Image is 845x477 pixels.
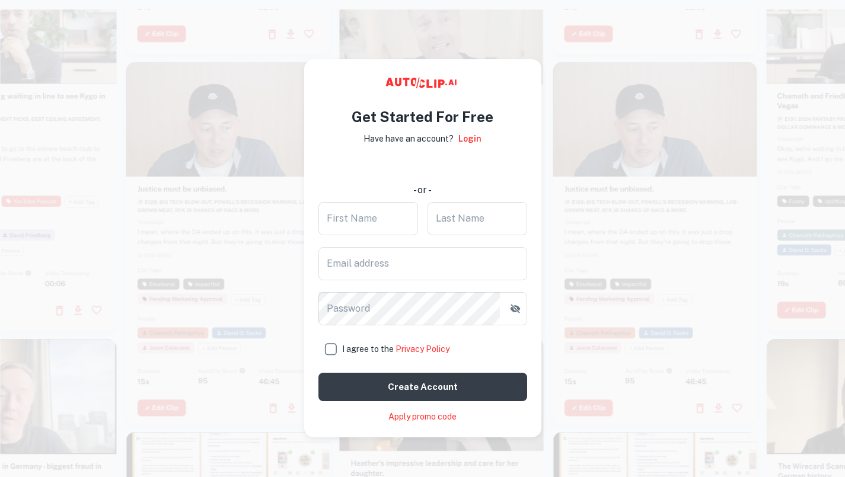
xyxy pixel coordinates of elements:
iframe: “使用 Google 账号登录”按钮 [313,153,532,180]
h4: Get Started For Free [352,106,493,127]
button: Create account [318,373,527,401]
span: I agree to the [342,344,449,354]
a: Apply promo code [388,411,457,423]
p: Have have an account? [363,132,454,145]
a: Login [458,132,482,145]
div: - or - [319,183,527,197]
div: 使用 Google 账号登录。在新标签页中打开 [319,153,527,180]
a: Privacy Policy [396,344,449,354]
